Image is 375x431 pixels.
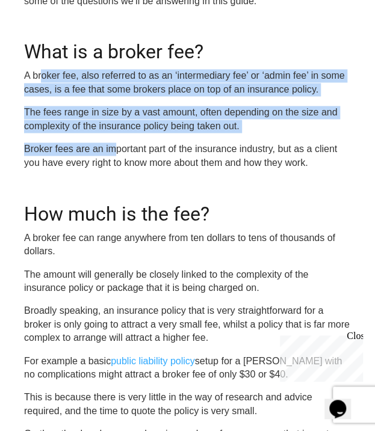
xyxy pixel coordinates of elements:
iframe: chat widget [324,383,363,419]
h2: What is a broker fee? [24,26,351,63]
p: Broadly speaking, an insurance policy that is very straightforward for a broker is only going to ... [24,304,351,344]
p: This is because there is very little in the way of research and advice required, and the time to ... [24,390,351,417]
p: The fees range in size by a vast amount, often depending on the size and complexity of the insura... [24,106,351,133]
p: Broker fees are an important part of the insurance industry, but as a client you have every right... [24,142,351,170]
a: public liability policy [111,355,195,365]
p: A broker fee can range anywhere from ten dollars to tens of thousands of dollars. [24,231,351,258]
p: The amount will generally be closely linked to the complexity of the insurance policy or package ... [24,267,351,295]
p: For example a basic setup for a [PERSON_NAME] with no complications might attract a broker fee of... [24,354,351,381]
div: Chat live with an agent now!Close [5,5,83,87]
p: A broker fee, also referred to as an ‘intermediary fee’ or ‘admin fee’ in some cases, is a fee th... [24,69,351,96]
iframe: chat widget [275,331,363,382]
h2: How much is the fee? [24,188,351,225]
